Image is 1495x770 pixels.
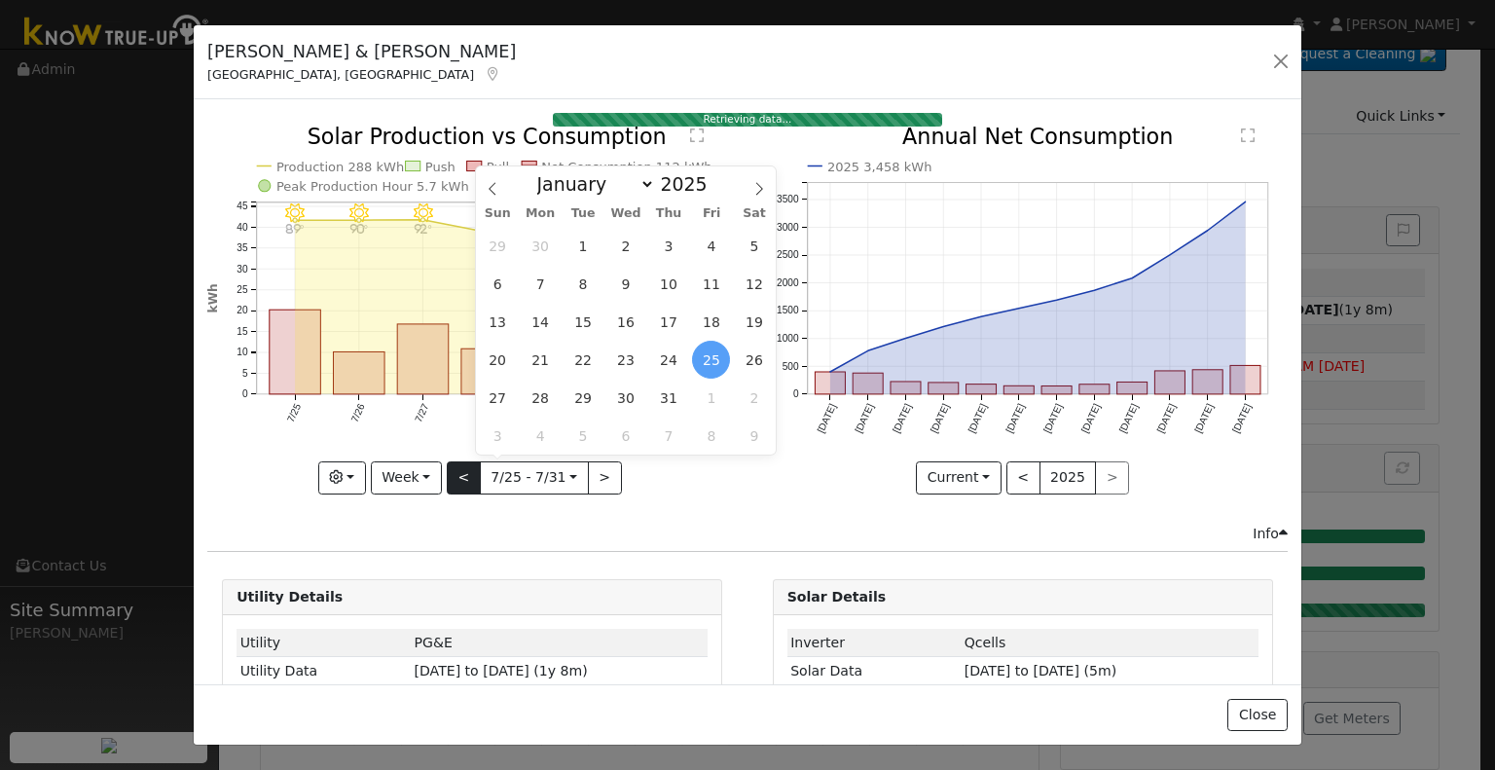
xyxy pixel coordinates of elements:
[777,334,799,345] text: 1000
[777,277,799,288] text: 2000
[733,207,776,220] span: Sat
[607,265,645,303] span: July 9, 2025
[607,417,645,455] span: August 6, 2025
[237,222,248,233] text: 40
[334,352,385,394] rect: onclick=""
[522,265,560,303] span: July 7, 2025
[479,303,517,341] span: July 13, 2025
[565,303,602,341] span: July 15, 2025
[787,589,886,605] strong: Solar Details
[815,402,838,435] text: [DATE]
[1006,461,1040,495] button: <
[1003,402,1027,435] text: [DATE]
[902,125,1174,150] text: Annual Net Consumption
[735,303,773,341] span: July 19, 2025
[461,349,513,395] rect: onclick=""
[692,417,730,455] span: August 8, 2025
[207,67,474,82] span: [GEOGRAPHIC_DATA], [GEOGRAPHIC_DATA]
[650,265,688,303] span: July 10, 2025
[815,373,845,395] rect: onclick=""
[522,417,560,455] span: August 4, 2025
[237,285,248,296] text: 25
[349,203,369,223] i: 7/26 - Clear
[421,218,425,222] circle: onclick=""
[484,66,501,82] a: Map
[480,461,589,495] button: 7/25 - 7/31
[476,207,519,220] span: Sun
[553,113,942,127] div: Retrieving data...
[522,379,560,417] span: July 28, 2025
[1192,402,1216,435] text: [DATE]
[242,368,248,379] text: 5
[853,402,876,435] text: [DATE]
[692,303,730,341] span: July 18, 2025
[735,341,773,379] span: July 26, 2025
[1079,402,1103,435] text: [DATE]
[1003,386,1034,395] rect: onclick=""
[650,341,688,379] span: July 24, 2025
[237,589,343,605] strong: Utility Details
[470,223,504,234] p: 95°
[542,160,712,174] text: Net Consumption 112 kWh
[565,265,602,303] span: July 8, 2025
[735,379,773,417] span: August 2, 2025
[1192,370,1222,394] rect: onclick=""
[479,341,517,379] span: July 20, 2025
[276,179,469,194] text: Peak Production Hour 5.7 kWh
[1039,461,1097,495] button: 2025
[237,326,248,337] text: 15
[270,311,321,395] rect: onclick=""
[825,369,833,377] circle: onclick=""
[1230,366,1260,394] rect: onclick=""
[207,39,516,64] h5: [PERSON_NAME] & [PERSON_NAME]
[308,125,667,150] text: Solar Production vs Consumption
[777,195,799,205] text: 3500
[650,379,688,417] span: July 31, 2025
[692,341,730,379] span: July 25, 2025
[487,160,509,174] text: Pull
[479,265,517,303] span: July 6, 2025
[565,379,602,417] span: July 29, 2025
[425,160,456,174] text: Push
[1128,275,1136,282] circle: onclick=""
[357,219,361,223] circle: onclick=""
[965,635,1006,650] span: ID: 1240, authorized: 04/30/25
[562,207,604,220] span: Tue
[735,265,773,303] span: July 12, 2025
[415,663,588,678] span: [DATE] to [DATE] (1y 8m)
[1052,297,1060,305] circle: onclick=""
[1241,199,1249,206] circle: onclick=""
[966,402,989,435] text: [DATE]
[413,402,430,424] text: 7/27
[528,172,655,196] select: Month
[655,173,725,195] input: Year
[1117,402,1141,435] text: [DATE]
[607,303,645,341] span: July 16, 2025
[565,227,602,265] span: July 1, 2025
[966,385,996,394] rect: onclick=""
[519,207,562,220] span: Mon
[588,461,622,495] button: >
[977,313,985,321] circle: onclick=""
[691,128,705,144] text: 
[891,383,921,395] rect: onclick=""
[1041,402,1065,435] text: [DATE]
[237,202,248,212] text: 45
[607,227,645,265] span: July 2, 2025
[1227,699,1287,732] button: Close
[692,265,730,303] span: July 11, 2025
[237,306,248,316] text: 20
[650,227,688,265] span: July 3, 2025
[777,306,799,316] text: 1500
[522,341,560,379] span: July 21, 2025
[607,341,645,379] span: July 23, 2025
[237,629,411,657] td: Utility
[1154,372,1185,395] rect: onclick=""
[787,629,962,657] td: Inverter
[349,402,367,424] text: 7/26
[237,657,411,685] td: Utility Data
[928,384,958,395] rect: onclick=""
[276,160,404,174] text: Production 288 kWh
[901,335,909,343] circle: onclick=""
[479,417,517,455] span: August 3, 2025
